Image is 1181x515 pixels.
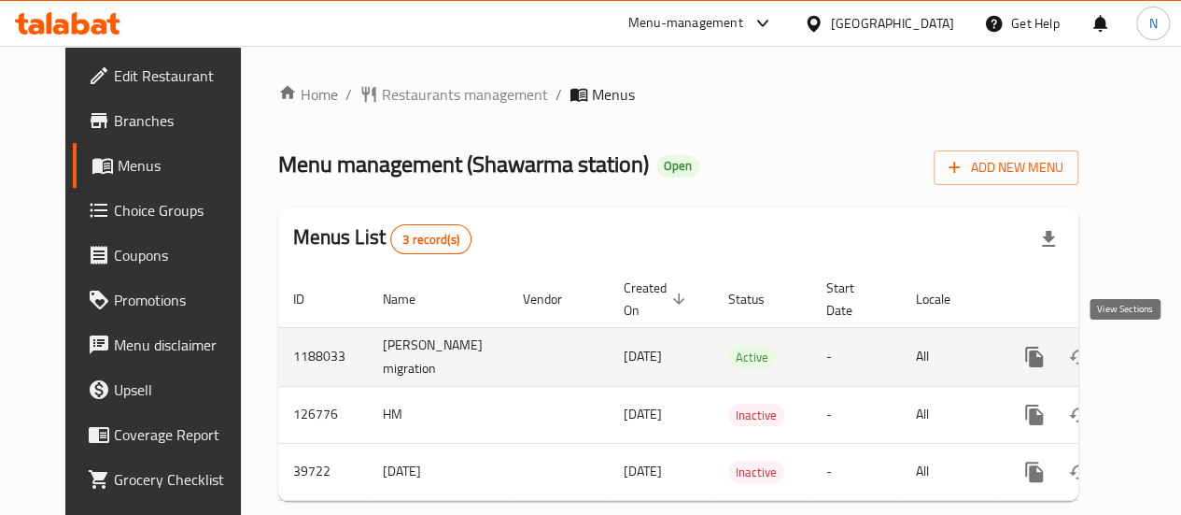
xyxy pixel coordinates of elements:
[1148,13,1157,34] span: N
[1012,450,1057,494] button: more
[114,468,247,491] span: Grocery Checklist
[114,244,247,266] span: Coupons
[278,83,338,106] a: Home
[114,379,247,401] span: Upsell
[114,64,247,87] span: Edit Restaurant
[628,12,743,35] div: Menu-management
[728,461,784,483] div: Inactive
[382,83,548,106] span: Restaurants management
[368,386,508,443] td: HM
[656,158,699,174] span: Open
[278,327,368,386] td: 1188033
[624,402,662,426] span: [DATE]
[114,289,247,311] span: Promotions
[391,231,471,249] span: 3 record(s)
[368,443,508,500] td: [DATE]
[728,347,776,368] span: Active
[278,143,649,185] span: Menu management ( Shawarma station )
[555,83,562,106] li: /
[811,443,901,500] td: -
[831,13,954,34] div: [GEOGRAPHIC_DATA]
[1057,335,1102,379] button: Change Status
[293,288,329,310] span: ID
[114,423,247,446] span: Coverage Report
[73,188,262,233] a: Choice Groups
[278,83,1078,106] nav: breadcrumb
[383,288,440,310] span: Name
[1057,450,1102,494] button: Change Status
[1026,217,1071,262] div: Export file
[728,405,784,426] span: Inactive
[656,155,699,178] div: Open
[278,443,368,500] td: 39722
[949,156,1063,179] span: Add New Menu
[901,443,997,500] td: All
[359,83,548,106] a: Restaurants management
[114,199,247,222] span: Choice Groups
[345,83,352,106] li: /
[118,154,247,177] span: Menus
[624,459,662,483] span: [DATE]
[114,334,247,356] span: Menu disclaimer
[728,404,784,426] div: Inactive
[73,412,262,457] a: Coverage Report
[728,462,784,483] span: Inactive
[826,277,879,322] span: Start Date
[114,109,247,132] span: Branches
[811,386,901,443] td: -
[934,150,1078,185] button: Add New Menu
[73,143,262,188] a: Menus
[73,367,262,412] a: Upsell
[624,344,662,368] span: [DATE]
[73,322,262,367] a: Menu disclaimer
[901,327,997,386] td: All
[368,327,508,386] td: [PERSON_NAME] migration
[293,223,471,254] h2: Menus List
[811,327,901,386] td: -
[728,288,789,310] span: Status
[916,288,975,310] span: Locale
[73,278,262,322] a: Promotions
[278,386,368,443] td: 126776
[1012,335,1057,379] button: more
[1057,393,1102,437] button: Change Status
[523,288,586,310] span: Vendor
[592,83,635,106] span: Menus
[901,386,997,443] td: All
[1012,393,1057,437] button: more
[624,277,691,322] span: Created On
[73,53,262,98] a: Edit Restaurant
[73,457,262,502] a: Grocery Checklist
[73,233,262,278] a: Coupons
[390,224,471,254] div: Total records count
[73,98,262,143] a: Branches
[728,346,776,368] div: Active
